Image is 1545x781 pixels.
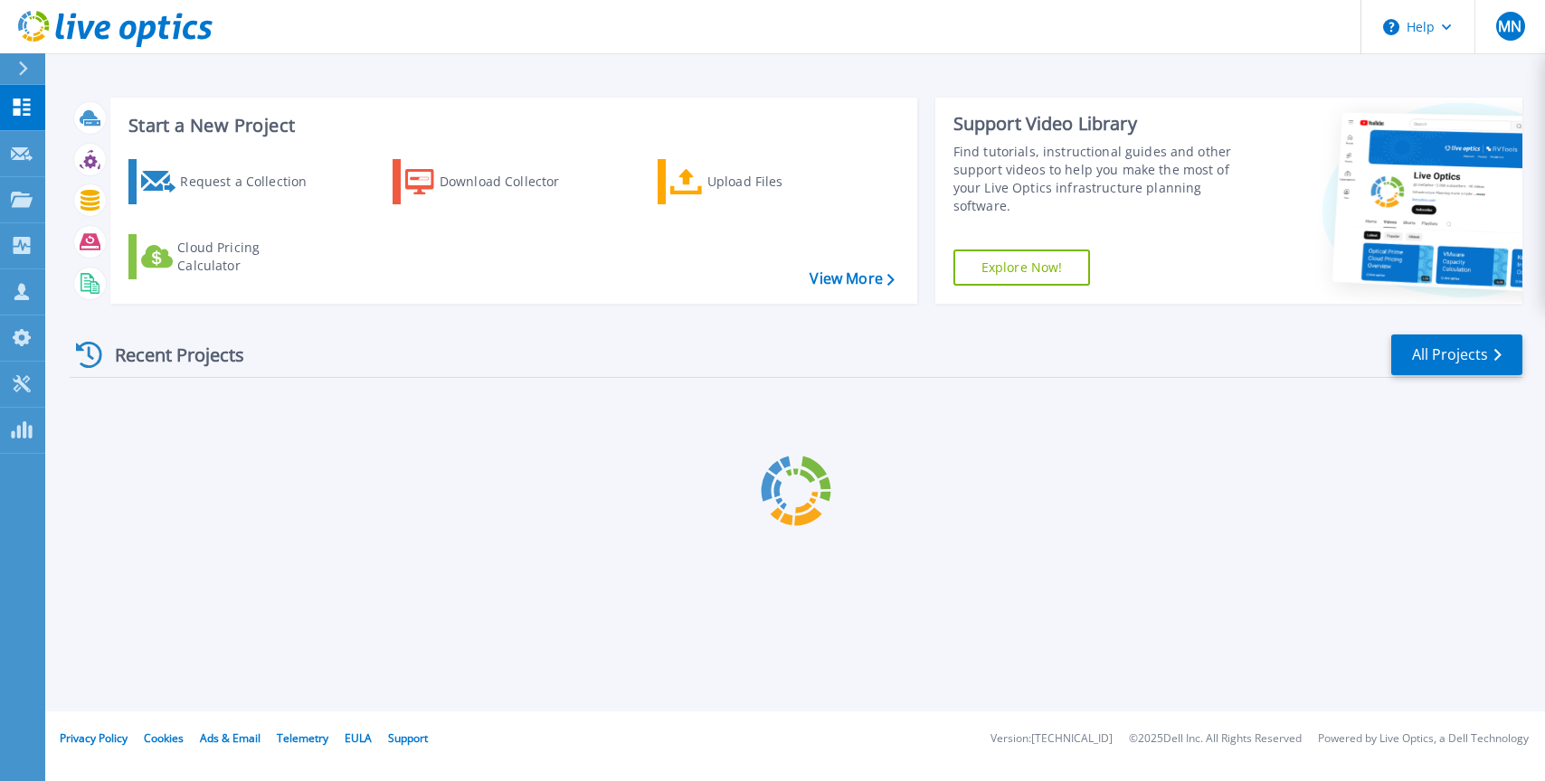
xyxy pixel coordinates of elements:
[128,159,330,204] a: Request a Collection
[991,733,1113,745] li: Version: [TECHNICAL_ID]
[393,159,594,204] a: Download Collector
[180,164,325,200] div: Request a Collection
[388,730,428,746] a: Support
[1129,733,1302,745] li: © 2025 Dell Inc. All Rights Reserved
[277,730,328,746] a: Telemetry
[128,234,330,279] a: Cloud Pricing Calculator
[1498,19,1521,33] span: MN
[1391,334,1522,375] a: All Projects
[953,249,1091,286] a: Explore Now!
[345,730,372,746] a: EULA
[70,333,269,377] div: Recent Projects
[953,143,1251,215] div: Find tutorials, instructional guides and other support videos to help you make the most of your L...
[200,730,261,746] a: Ads & Email
[1318,733,1529,745] li: Powered by Live Optics, a Dell Technology
[953,112,1251,136] div: Support Video Library
[128,116,894,136] h3: Start a New Project
[144,730,184,746] a: Cookies
[658,159,859,204] a: Upload Files
[177,239,322,275] div: Cloud Pricing Calculator
[810,270,894,287] a: View More
[707,164,852,200] div: Upload Files
[440,164,584,200] div: Download Collector
[60,730,128,746] a: Privacy Policy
